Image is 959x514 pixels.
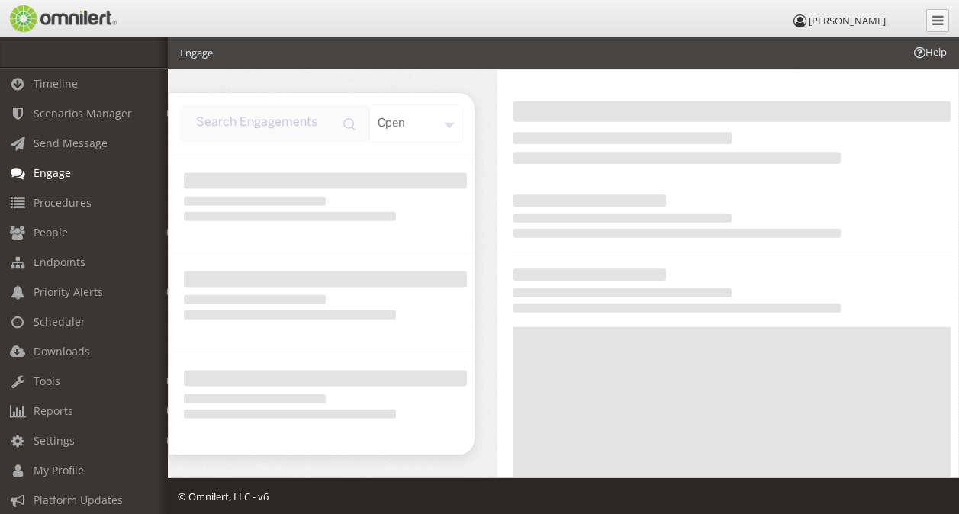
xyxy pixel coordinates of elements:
[34,463,84,477] span: My Profile
[34,344,90,358] span: Downloads
[178,490,269,503] span: © Omnilert, LLC - v6
[34,195,92,210] span: Procedures
[34,493,123,507] span: Platform Updates
[34,255,85,269] span: Endpoints
[34,76,78,91] span: Timeline
[34,106,132,120] span: Scenarios Manager
[809,14,886,27] span: [PERSON_NAME]
[34,314,85,329] span: Scheduler
[34,374,60,388] span: Tools
[180,104,369,143] input: input
[180,46,213,60] li: Engage
[34,284,103,299] span: Priority Alerts
[34,165,71,180] span: Engage
[34,136,108,150] span: Send Message
[369,104,464,143] div: open
[926,9,949,32] a: Collapse Menu
[34,403,73,418] span: Reports
[8,5,117,32] img: Omnilert
[34,225,68,239] span: People
[34,433,75,448] span: Settings
[912,45,947,59] span: Help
